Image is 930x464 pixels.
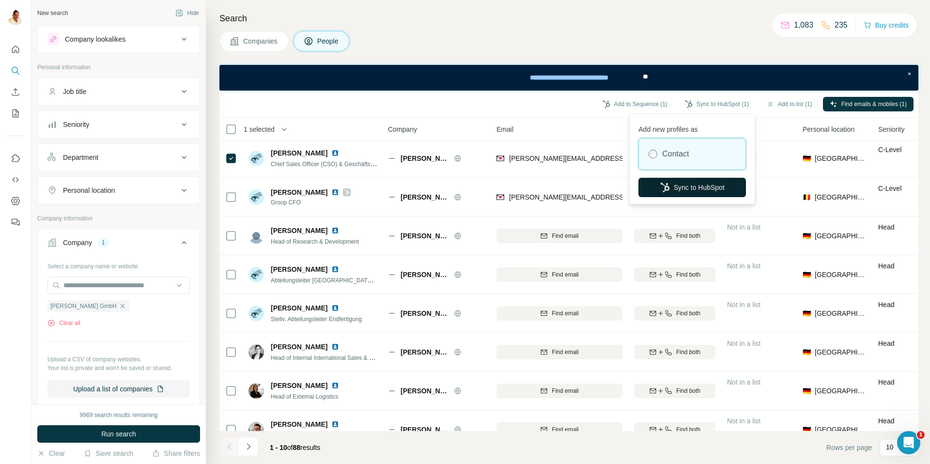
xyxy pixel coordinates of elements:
button: Find both [634,267,715,282]
button: Find email [496,345,622,359]
button: Personal location [38,179,200,202]
span: 1 - 10 [270,444,287,451]
span: [PERSON_NAME] GmbH [401,425,449,434]
img: LinkedIn logo [331,304,339,312]
div: Job title [63,87,86,96]
span: [PERSON_NAME] [271,264,327,274]
span: Find email [552,387,578,395]
img: Logo of Schock GmbH [388,232,396,240]
iframe: Banner [219,65,918,91]
span: Company [388,124,417,134]
p: Upload a CSV of company websites. [47,355,190,364]
button: Clear all [47,319,80,327]
span: Head of External Logistics [271,393,338,400]
p: Add new profiles as [638,121,746,134]
span: Companies [243,36,279,46]
span: Find both [676,387,700,395]
span: of [287,444,293,451]
span: Personal location [803,124,854,134]
span: Find email [552,232,578,240]
p: Company information [37,214,200,223]
span: [PERSON_NAME] [271,226,327,235]
img: Logo of Schock GmbH [388,387,396,395]
span: Head [878,340,894,347]
iframe: Intercom live chat [897,431,920,454]
button: Find both [634,345,715,359]
span: [PERSON_NAME][EMAIL_ADDRESS][PERSON_NAME][DOMAIN_NAME] [509,193,736,201]
img: Logo of Schock GmbH [388,193,396,201]
span: Group CFO [271,198,351,207]
button: Find emails & mobiles (1) [823,97,914,111]
span: [PERSON_NAME] [271,148,327,158]
span: 1 selected [244,124,275,134]
img: Avatar [248,228,264,244]
span: 🇧🇪 [803,192,811,202]
div: Company lookalikes [65,34,125,44]
img: provider findymail logo [496,154,504,163]
button: Seniority [38,113,200,136]
span: Head [878,301,894,309]
img: LinkedIn logo [331,382,339,389]
button: Buy credits [864,18,909,32]
span: Find email [552,270,578,279]
button: Run search [37,425,200,443]
span: Chief Sales Officer (CSO) & Geschäftsführer [271,160,386,168]
span: Find emails & mobiles (1) [841,100,907,108]
img: LinkedIn logo [331,149,339,157]
span: Not in a list [727,301,760,309]
span: Not in a list [727,417,760,425]
span: C-Level [878,185,901,192]
p: 235 [835,19,848,31]
span: [PERSON_NAME] GmbH [401,231,449,241]
span: [PERSON_NAME] GmbH [401,192,449,202]
span: Find both [676,232,700,240]
img: Logo of Schock GmbH [388,426,396,433]
span: Head of Research & Development [271,238,359,245]
p: Your list is private and won't be saved or shared. [47,364,190,372]
p: 10 [886,442,894,452]
button: Add to Sequence (1) [596,97,674,111]
span: 1 [917,431,925,439]
span: Find both [676,309,700,318]
button: Find email [496,229,622,243]
button: My lists [8,105,23,122]
span: [PERSON_NAME] [271,342,327,352]
h4: Search [219,12,918,25]
span: Stellv. Abteilungsleiter Endfertigung [271,316,362,323]
img: Avatar [248,189,264,205]
button: Upload a list of companies [47,380,190,398]
button: Clear [37,449,65,458]
button: Find email [496,267,622,282]
img: Avatar [248,306,264,321]
span: [GEOGRAPHIC_DATA] [815,192,867,202]
img: Avatar [248,151,264,166]
span: 🇩🇪 [803,231,811,241]
span: 88 [293,444,301,451]
span: results [270,444,320,451]
span: [PERSON_NAME] GmbH [401,154,449,163]
span: Find both [676,425,700,434]
span: Rows per page [826,443,872,452]
span: Abteilungsleiter [GEOGRAPHIC_DATA] und Aufbereitung [271,276,418,284]
img: LinkedIn logo [331,265,339,273]
span: Head of Internal International Sales & Services [271,354,391,361]
span: Email [496,124,513,134]
img: Logo of Schock GmbH [388,309,396,317]
span: Not in a list [727,378,760,386]
button: Use Surfe API [8,171,23,188]
span: [GEOGRAPHIC_DATA] [815,309,867,318]
div: Company [63,238,92,247]
button: Navigate to next page [239,437,258,456]
span: 🇩🇪 [803,309,811,318]
div: Select a company name or website [47,258,190,271]
span: Find email [552,348,578,356]
img: LinkedIn logo [331,188,339,196]
div: Department [63,153,98,162]
img: Logo of Schock GmbH [388,271,396,278]
button: Hide [169,6,206,20]
span: [GEOGRAPHIC_DATA] [815,386,867,396]
div: Personal location [63,186,115,195]
img: LinkedIn logo [331,420,339,428]
button: Department [38,146,200,169]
